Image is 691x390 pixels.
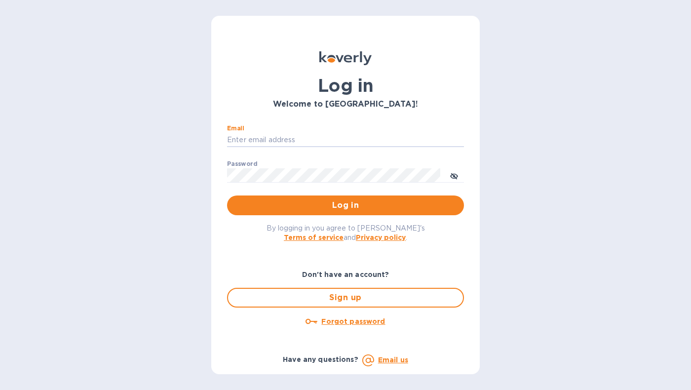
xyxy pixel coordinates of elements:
b: Don't have an account? [302,271,389,278]
label: Password [227,161,257,167]
span: Sign up [236,292,455,304]
button: Log in [227,195,464,215]
span: By logging in you agree to [PERSON_NAME]'s and . [267,224,425,241]
h3: Welcome to [GEOGRAPHIC_DATA]! [227,100,464,109]
a: Privacy policy [356,234,406,241]
a: Email us [378,356,408,364]
button: toggle password visibility [444,165,464,185]
input: Enter email address [227,133,464,148]
button: Sign up [227,288,464,308]
label: Email [227,125,244,131]
img: Koverly [319,51,372,65]
b: Have any questions? [283,355,358,363]
u: Forgot password [321,317,385,325]
a: Terms of service [284,234,344,241]
span: Log in [235,199,456,211]
h1: Log in [227,75,464,96]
